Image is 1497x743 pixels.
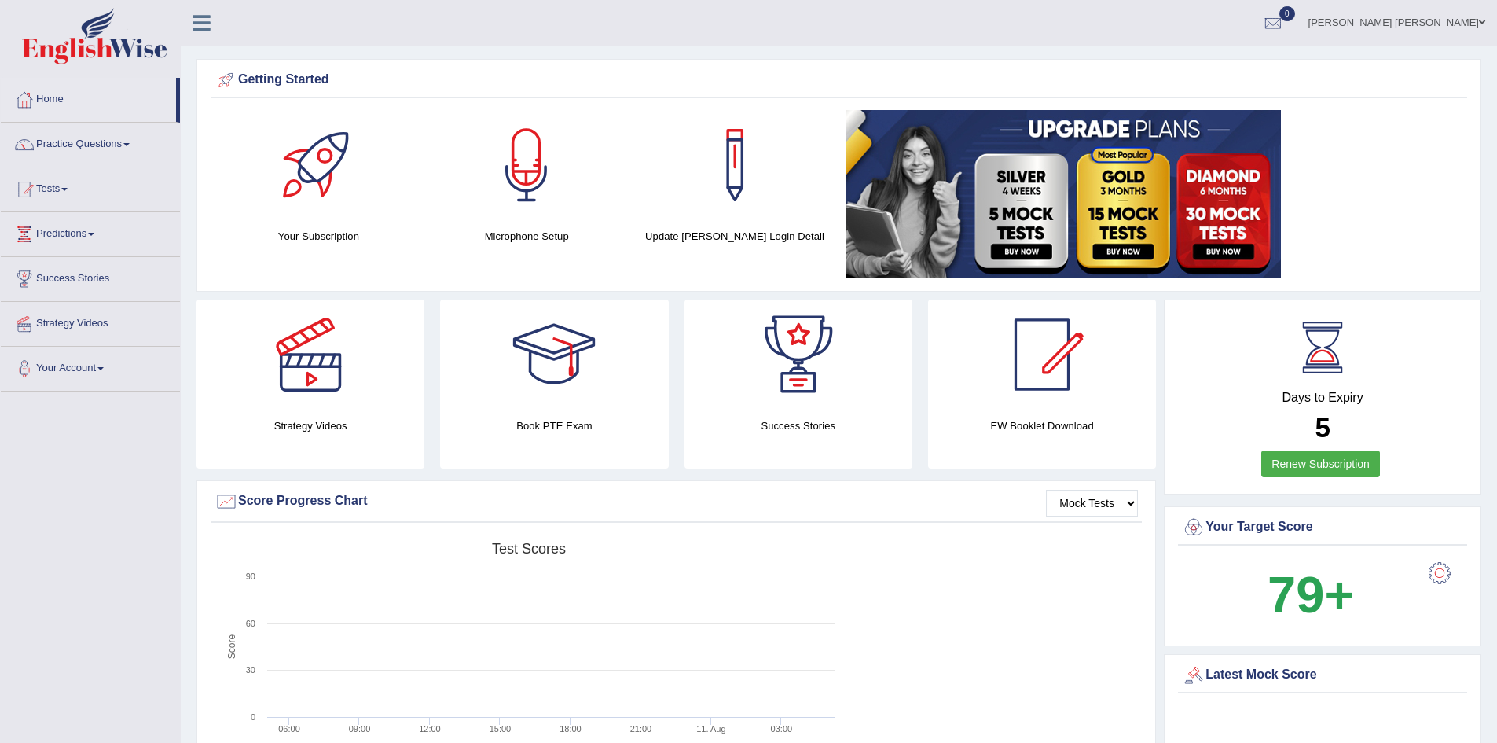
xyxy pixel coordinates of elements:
[1315,412,1330,443] b: 5
[560,724,582,734] text: 18:00
[1261,451,1380,477] a: Renew Subscription
[349,724,371,734] text: 09:00
[215,68,1463,92] div: Getting Started
[1279,6,1295,21] span: 0
[630,724,652,734] text: 21:00
[696,724,725,734] tspan: 11. Aug
[196,417,424,434] h4: Strategy Videos
[251,712,255,722] text: 0
[215,490,1138,513] div: Score Progress Chart
[222,228,415,245] h4: Your Subscription
[639,228,831,245] h4: Update [PERSON_NAME] Login Detail
[226,634,237,660] tspan: Score
[1,302,180,341] a: Strategy Videos
[419,724,441,734] text: 12:00
[1,347,180,386] a: Your Account
[492,541,566,557] tspan: Test scores
[1268,566,1354,623] b: 79+
[246,572,255,581] text: 90
[684,417,912,434] h4: Success Stories
[246,619,255,628] text: 60
[1,123,180,162] a: Practice Questions
[1182,664,1463,687] div: Latest Mock Score
[440,417,668,434] h4: Book PTE Exam
[1182,391,1463,405] h4: Days to Expiry
[1,167,180,207] a: Tests
[1182,516,1463,539] div: Your Target Score
[490,724,512,734] text: 15:00
[846,110,1281,278] img: small5.jpg
[431,228,623,245] h4: Microphone Setup
[1,212,180,252] a: Predictions
[1,78,176,117] a: Home
[278,724,300,734] text: 06:00
[246,665,255,675] text: 30
[771,724,793,734] text: 03:00
[1,257,180,296] a: Success Stories
[928,417,1156,434] h4: EW Booklet Download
